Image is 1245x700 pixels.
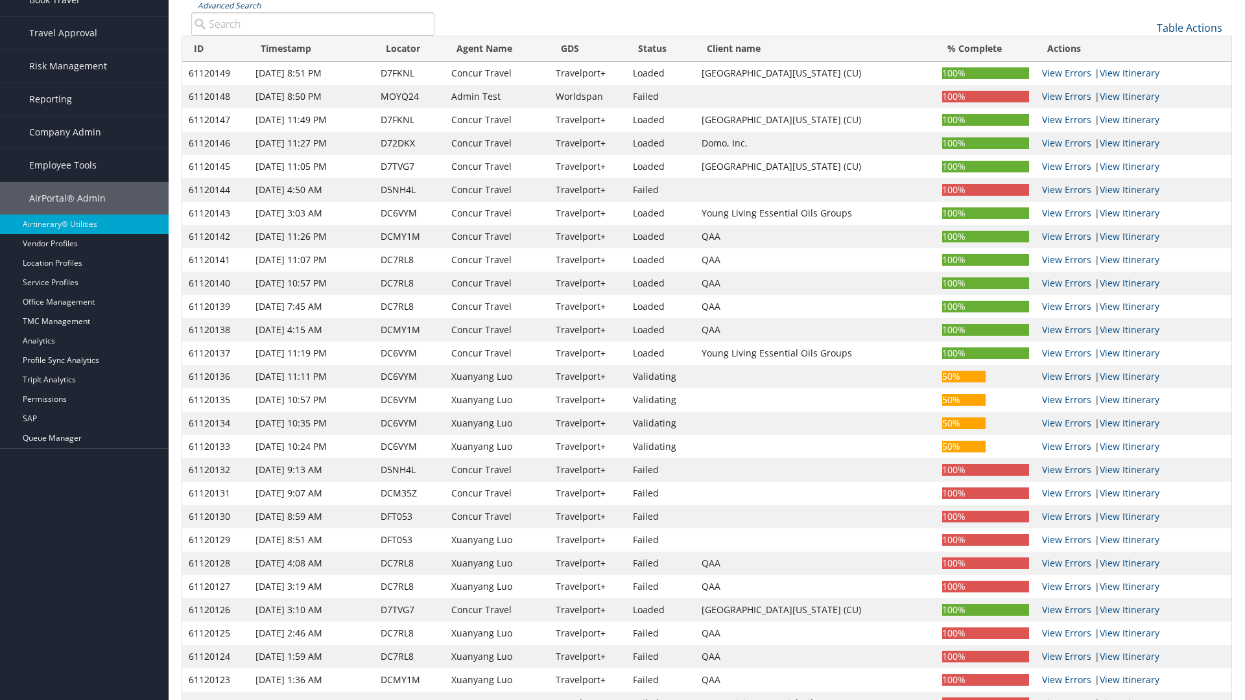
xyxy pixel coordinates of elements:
[29,149,97,181] span: Employee Tools
[29,50,107,82] span: Risk Management
[29,83,72,115] span: Reporting
[29,182,106,215] span: AirPortal® Admin
[29,116,101,148] span: Company Admin
[29,17,97,49] span: Travel Approval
